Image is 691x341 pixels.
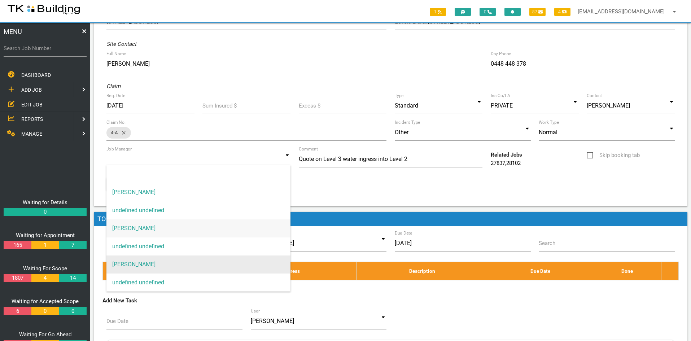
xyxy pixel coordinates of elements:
a: 7 [59,241,86,249]
a: 6 [4,307,31,315]
h1: To Do's [94,212,687,226]
label: Search [539,239,555,248]
span: DASHBOARD [21,72,51,78]
a: Waiting for Details [23,199,67,206]
span: [PERSON_NAME] [106,255,290,274]
b: Add New Task [102,297,137,304]
i: Claim [106,83,121,89]
a: 165 [4,241,31,249]
a: Waiting For Scope [23,265,67,272]
a: 28102 [506,160,521,166]
label: Job Manager [106,146,132,152]
label: Contact [587,92,602,99]
a: 1807 [4,274,31,282]
span: undefined undefined [106,237,290,255]
a: 0 [59,307,86,315]
label: Req. Date [106,92,125,99]
span: [PERSON_NAME] [106,219,290,237]
label: Due Date [106,317,128,325]
a: 27837 [491,160,505,166]
span: [PERSON_NAME] [106,183,290,201]
span: 1 [430,8,446,16]
span: REPORTS [21,116,43,122]
label: Work Type [539,119,559,126]
a: Waiting for Appointment [16,232,75,239]
label: Day Phone [491,51,511,57]
span: EDIT JOB [21,101,43,107]
span: undefined undefined [106,201,290,219]
th: Due Date [488,262,593,280]
span: ADD JOB [21,87,42,93]
label: Excess $ [299,102,320,110]
i: Site Contact [106,41,136,47]
span: MENU [4,27,22,36]
th: Done [593,262,661,280]
th: Description [357,262,488,280]
a: 4 [31,274,59,282]
label: Type [395,92,404,99]
div: 4-A [106,127,131,139]
a: 0 [31,307,59,315]
span: 87 [529,8,546,16]
span: 0 [480,8,496,16]
a: Waiting for Accepted Scope [12,298,79,305]
label: Search Job Number [4,44,87,53]
a: 1 [31,241,59,249]
i: close [118,127,127,139]
label: Claim No. [106,119,126,126]
a: 14 [59,274,86,282]
label: User [251,308,260,314]
label: Ins Co/LA [491,92,510,99]
span: 4 [554,8,570,16]
b: Related Jobs [491,152,522,158]
a: Waiting For Go Ahead [19,331,71,338]
label: Incident Type [395,119,420,126]
label: Full Name [106,51,126,57]
div: , [487,151,583,167]
span: MANAGE [21,131,42,137]
label: Sum Insured $ [202,102,237,110]
label: Comment [299,146,318,152]
span: Skip booking tab [587,151,640,160]
img: s3file [7,4,80,15]
a: 0 [4,208,87,216]
span: undefined undefined [106,274,290,292]
label: Due Date [395,230,412,236]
